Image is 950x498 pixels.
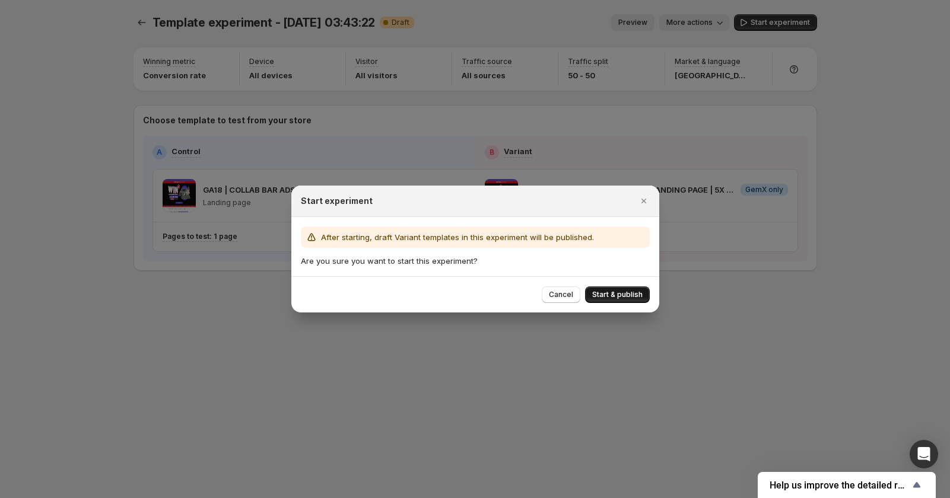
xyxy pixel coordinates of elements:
[301,255,650,267] p: Are you sure you want to start this experiment?
[770,478,924,492] button: Show survey - Help us improve the detailed report for A/B campaigns
[301,195,373,207] h2: Start experiment
[585,286,650,303] button: Start & publish
[636,193,652,209] button: Close
[549,290,573,299] span: Cancel
[321,231,594,243] p: After starting, draft Variant templates in this experiment will be published.
[542,286,580,303] button: Cancel
[910,440,938,468] div: Open Intercom Messenger
[770,480,910,491] span: Help us improve the detailed report for A/B campaigns
[592,290,643,299] span: Start & publish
